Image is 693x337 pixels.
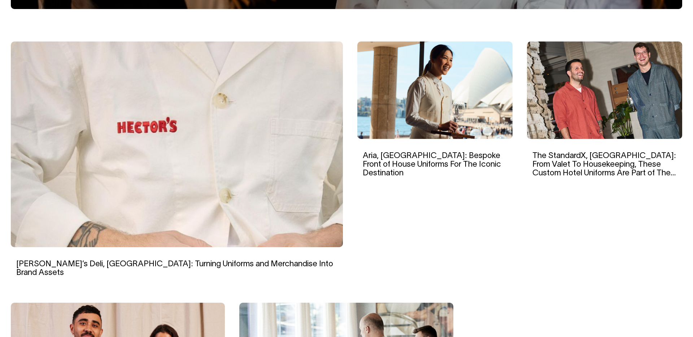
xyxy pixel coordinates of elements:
[16,261,333,276] a: [PERSON_NAME]’s Deli, [GEOGRAPHIC_DATA]: Turning Uniforms and Merchandise Into Brand Assets
[11,41,343,247] img: Hector’s Deli, Melbourne: Turning Uniforms and Merchandise Into Brand Assets
[527,41,682,139] img: The StandardX, Melbourne: From Valet To Housekeeping, These Custom Hotel Uniforms Are Part of The...
[363,152,501,177] a: Aria, [GEOGRAPHIC_DATA]: Bespoke Front of House Uniforms For The Iconic Destination
[357,41,513,139] img: Aria, Sydney: Bespoke Front of House Uniforms For The Iconic Destination
[532,152,676,186] a: The StandardX, [GEOGRAPHIC_DATA]: From Valet To Housekeeping, These Custom Hotel Uniforms Are Par...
